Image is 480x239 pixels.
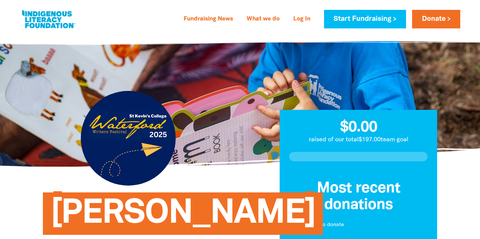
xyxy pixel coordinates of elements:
a: Log In [289,13,315,25]
a: Fundraising News [179,13,238,25]
span: $0.00 [340,120,377,134]
a: Donate [412,10,460,28]
span: [PERSON_NAME] [50,198,316,235]
div: Donation stream [289,180,428,233]
p: raised of our total $197.00 team goal [280,135,438,144]
div: Paginated content [289,217,428,233]
a: What we do [242,13,284,25]
h3: Most recent donations [289,180,428,214]
p: Be the first to donate [292,221,425,229]
a: Start Fundraising [324,10,406,28]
